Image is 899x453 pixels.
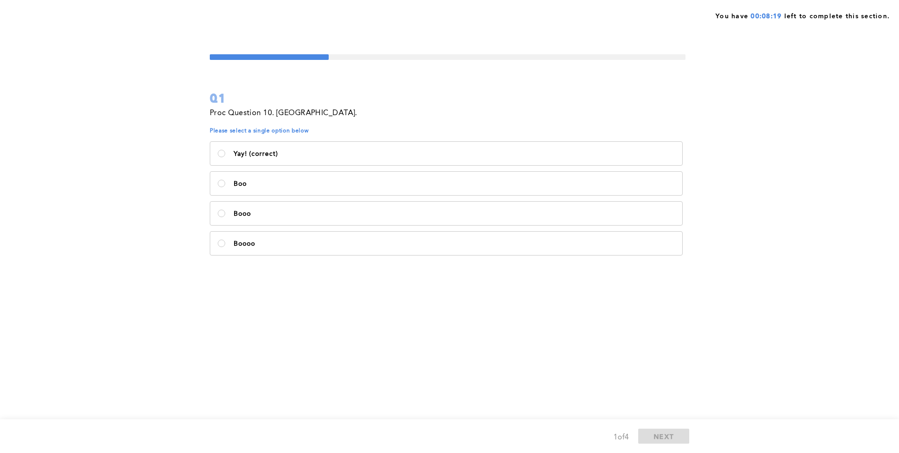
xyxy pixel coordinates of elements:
p: Boooo [234,240,675,248]
span: NEXT [654,432,674,441]
span: Please select a single option below [210,127,685,135]
span: You have left to complete this section. [715,9,890,21]
p: Yay! (correct) [234,150,675,158]
span: 00:08:19 [751,13,781,20]
button: NEXT [638,429,689,444]
p: Boo [234,180,675,188]
p: Proc Question 10. [GEOGRAPHIC_DATA]. [210,107,357,120]
p: Booo [234,210,675,218]
div: Q1 [210,90,685,107]
div: 1 of 4 [613,431,629,444]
